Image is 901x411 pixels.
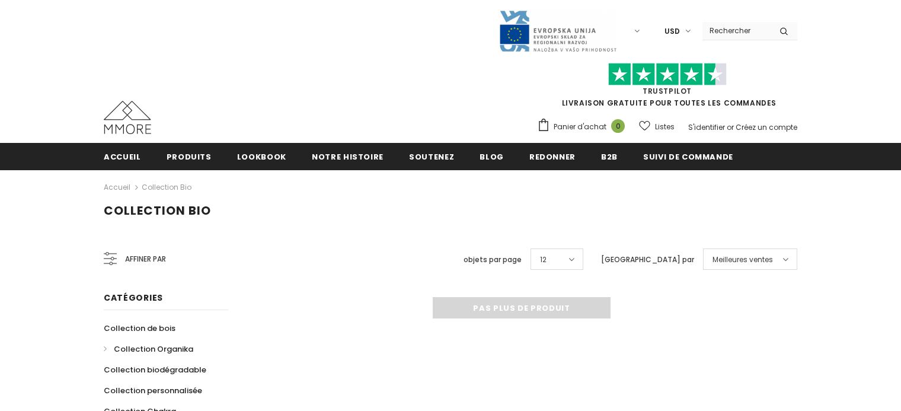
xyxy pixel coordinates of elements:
label: [GEOGRAPHIC_DATA] par [601,254,694,266]
span: Notre histoire [312,151,384,163]
img: Cas MMORE [104,101,151,134]
span: Collection personnalisée [104,385,202,396]
span: Produits [167,151,212,163]
a: Produits [167,143,212,170]
span: or [727,122,734,132]
span: 12 [540,254,547,266]
span: Accueil [104,151,141,163]
span: B2B [601,151,618,163]
a: Redonner [529,143,576,170]
img: Faites confiance aux étoiles pilotes [608,63,727,86]
span: Panier d'achat [554,121,606,133]
a: soutenez [409,143,454,170]
span: soutenez [409,151,454,163]
a: Notre histoire [312,143,384,170]
span: Meilleures ventes [713,254,773,266]
span: USD [664,26,680,37]
a: Suivi de commande [643,143,733,170]
span: Affiner par [125,253,166,266]
span: Redonner [529,151,576,163]
a: Panier d'achat 0 [537,118,631,136]
a: Collection Organika [104,339,193,359]
span: Catégories [104,292,163,304]
a: Accueil [104,180,130,195]
a: Collection biodégradable [104,359,206,380]
span: Collection de bois [104,323,175,334]
a: Javni Razpis [499,26,617,36]
a: Accueil [104,143,141,170]
a: Listes [639,116,675,137]
label: objets par page [464,254,522,266]
span: Collection Organika [114,343,193,355]
span: Collection Bio [104,202,211,219]
a: Collection Bio [142,182,191,192]
span: LIVRAISON GRATUITE POUR TOUTES LES COMMANDES [537,68,797,108]
span: Blog [480,151,504,163]
a: B2B [601,143,618,170]
img: Javni Razpis [499,9,617,53]
span: Suivi de commande [643,151,733,163]
a: Collection personnalisée [104,380,202,401]
input: Search Site [702,22,771,39]
a: TrustPilot [643,86,692,96]
a: S'identifier [688,122,725,132]
a: Blog [480,143,504,170]
span: 0 [611,119,625,133]
a: Collection de bois [104,318,175,339]
a: Créez un compte [736,122,797,132]
span: Lookbook [237,151,286,163]
span: Listes [655,121,675,133]
a: Lookbook [237,143,286,170]
span: Collection biodégradable [104,364,206,375]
